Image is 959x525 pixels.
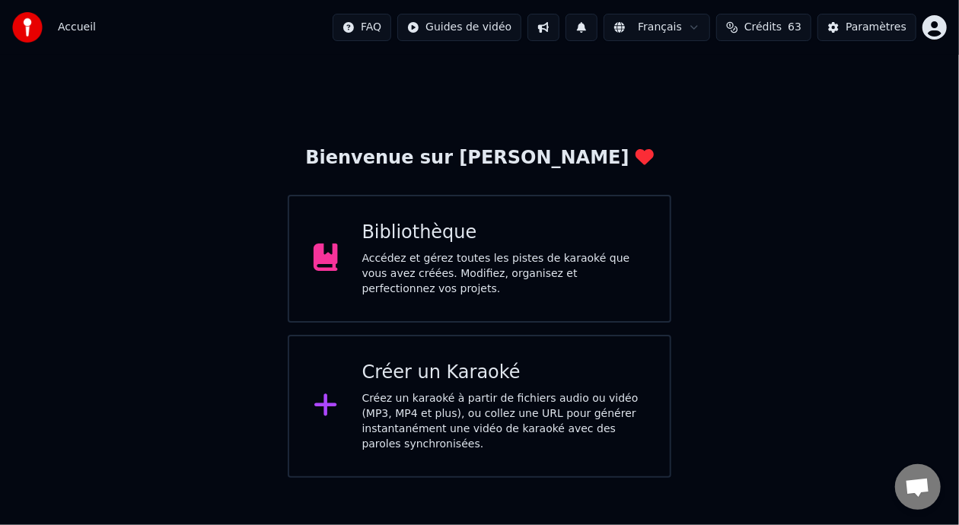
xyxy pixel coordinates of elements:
div: Bibliothèque [362,221,646,245]
nav: breadcrumb [58,20,96,35]
div: Créer un Karaoké [362,361,646,385]
div: Créez un karaoké à partir de fichiers audio ou vidéo (MP3, MP4 et plus), ou collez une URL pour g... [362,391,646,452]
span: Accueil [58,20,96,35]
span: 63 [788,20,801,35]
button: Crédits63 [716,14,811,41]
button: Paramètres [817,14,916,41]
div: Accédez et gérez toutes les pistes de karaoké que vous avez créées. Modifiez, organisez et perfec... [362,251,646,297]
button: FAQ [333,14,391,41]
div: Bienvenue sur [PERSON_NAME] [305,146,653,170]
div: Paramètres [846,20,906,35]
div: Ouvrir le chat [895,464,941,510]
button: Guides de vidéo [397,14,521,41]
span: Crédits [744,20,782,35]
img: youka [12,12,43,43]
